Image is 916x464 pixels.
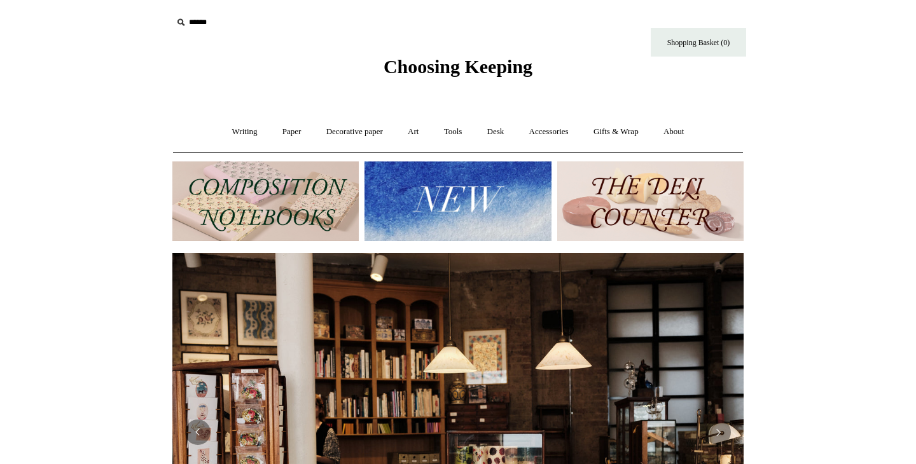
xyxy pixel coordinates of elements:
a: Choosing Keeping [384,66,532,75]
span: Choosing Keeping [384,56,532,77]
a: Desk [476,115,516,149]
a: Gifts & Wrap [582,115,650,149]
button: Next [705,420,731,445]
a: Paper [271,115,313,149]
a: Shopping Basket (0) [651,28,746,57]
a: About [652,115,696,149]
button: Previous [185,420,211,445]
img: New.jpg__PID:f73bdf93-380a-4a35-bcfe-7823039498e1 [364,161,551,241]
a: Writing [221,115,269,149]
a: Accessories [518,115,580,149]
img: 202302 Composition ledgers.jpg__PID:69722ee6-fa44-49dd-a067-31375e5d54ec [172,161,359,241]
a: Decorative paper [315,115,394,149]
a: Art [396,115,430,149]
img: The Deli Counter [557,161,744,241]
a: Tools [433,115,474,149]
